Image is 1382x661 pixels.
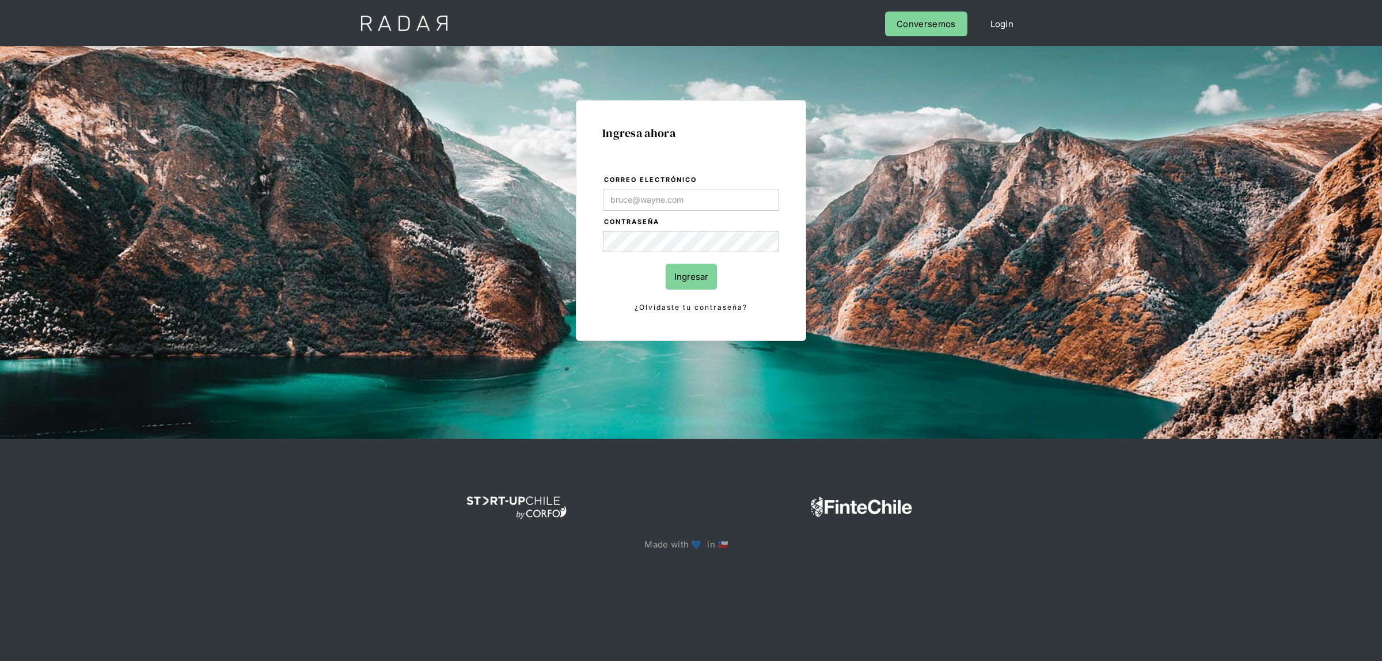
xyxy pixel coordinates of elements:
p: Made with 💙 in 🇨🇱 [644,537,737,552]
input: Ingresar [666,264,717,290]
label: Contraseña [604,216,779,228]
a: Conversemos [885,12,967,36]
input: bruce@wayne.com [603,189,779,211]
h1: Ingresa ahora [602,127,780,139]
a: Login [979,12,1026,36]
a: ¿Olvidaste tu contraseña? [603,301,779,314]
label: Correo electrónico [604,174,779,186]
form: Login Form [602,174,780,314]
